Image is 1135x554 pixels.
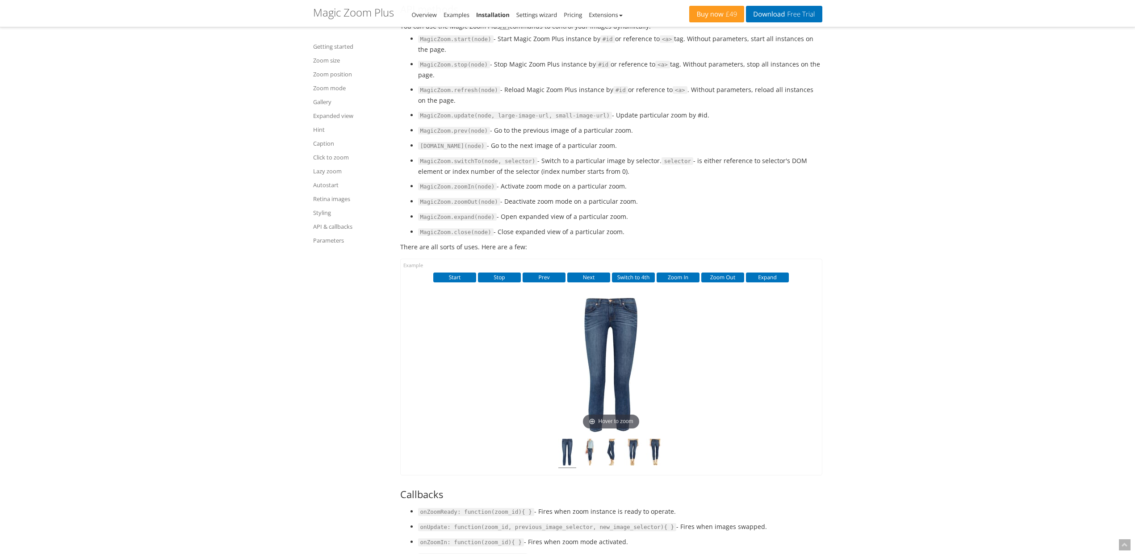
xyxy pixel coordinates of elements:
[433,273,476,282] button: Start
[418,110,822,121] li: - Update particular zoom by #id.
[662,157,693,165] code: selector
[418,34,822,55] li: - Start Magic Zoom Plus instance by or reference to tag. Without parameters, start all instances ...
[418,59,822,80] li: - Stop Magic Zoom Plus instance by or reference to tag. Without parameters, stop all instances on...
[444,11,469,19] a: Examples
[313,124,389,135] a: Hint
[418,228,494,236] code: MagicZoom.close(node)
[418,155,822,176] li: - Switch to a particular image by selector. - is either reference to selector's DOM element or in...
[657,273,699,282] button: Zoom In
[624,439,642,468] img: jeans-7.jpg
[313,221,389,232] a: API & callbacks
[313,83,389,93] a: Zoom mode
[746,273,789,282] button: Expand
[612,273,655,282] button: Switch to 4th
[567,273,610,282] button: Next
[613,86,628,94] code: #id
[602,439,620,468] img: jeans-6.jpg
[313,207,389,218] a: Styling
[564,11,582,19] a: Pricing
[313,97,389,107] a: Gallery
[313,166,389,176] a: Lazy zoom
[418,227,822,237] li: - Close expanded view of a particular zoom.
[313,7,394,18] h1: Magic Zoom Plus
[418,181,822,192] li: - Activate zoom mode on a particular zoom.
[418,213,497,221] code: MagicZoom.expand(node)
[418,537,822,547] li: - Fires when zoom mode activated.
[313,235,389,246] a: Parameters
[580,439,598,468] img: jeans-5.jpg
[418,508,534,516] code: onZoomReady: function(zoom_id){ }
[313,152,389,163] a: Click to zoom
[566,298,656,432] a: Hover to zoom
[516,11,557,19] a: Settings wizard
[313,41,389,52] a: Getting started
[313,110,389,121] a: Expanded view
[655,61,670,69] code: <a>
[418,142,487,150] code: [DOMAIN_NAME](node)
[418,125,822,136] li: - Go to the previous image of a particular zoom.
[689,6,744,22] a: Buy now£49
[589,11,622,19] a: Extensions
[412,11,437,19] a: Overview
[596,61,611,69] code: #id
[418,86,500,94] code: MagicZoom.refresh(node)
[400,489,822,499] h3: Callbacks
[313,193,389,204] a: Retina images
[418,157,538,165] code: MagicZoom.switchTo(node, selector)
[660,35,674,43] code: <a>
[313,138,389,149] a: Caption
[646,439,664,468] img: jeans-8.jpg
[418,538,524,546] code: onZoomIn: function(zoom_id){ }
[418,112,612,120] code: MagicZoom.update(node, large-image-url, small-image-url)
[418,506,822,517] li: - Fires when zoom instance is ready to operate.
[418,198,500,206] code: MagicZoom.zoomOut(node)
[418,61,490,69] code: MagicZoom.stop(node)
[558,439,576,468] img: jeans-1.jpg
[523,273,565,282] button: Prev
[673,86,687,94] code: <a>
[418,211,822,222] li: - Open expanded view of a particular zoom.
[746,6,822,22] a: DownloadFree Trial
[500,22,510,30] acronym: Application programming interface
[418,140,822,151] li: - Go to the next image of a particular zoom.
[418,183,497,191] code: MagicZoom.zoomIn(node)
[418,521,822,532] li: - Fires when images swapped.
[478,273,521,282] button: Stop
[313,69,389,80] a: Zoom position
[701,273,744,282] button: Zoom Out
[600,35,615,43] code: #id
[418,35,494,43] code: MagicZoom.start(node)
[418,127,490,135] code: MagicZoom.prev(node)
[418,196,822,207] li: - Deactivate zoom mode on a particular zoom.
[313,55,389,66] a: Zoom size
[418,84,822,105] li: - Reload Magic Zoom Plus instance by or reference to . Without parameters, reload all instances o...
[476,11,510,19] a: Installation
[724,11,737,18] span: £49
[313,180,389,190] a: Autostart
[785,11,815,18] span: Free Trial
[418,523,677,531] code: onUpdate: function(zoom_id, previous_image_selector, new_image_selector){ }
